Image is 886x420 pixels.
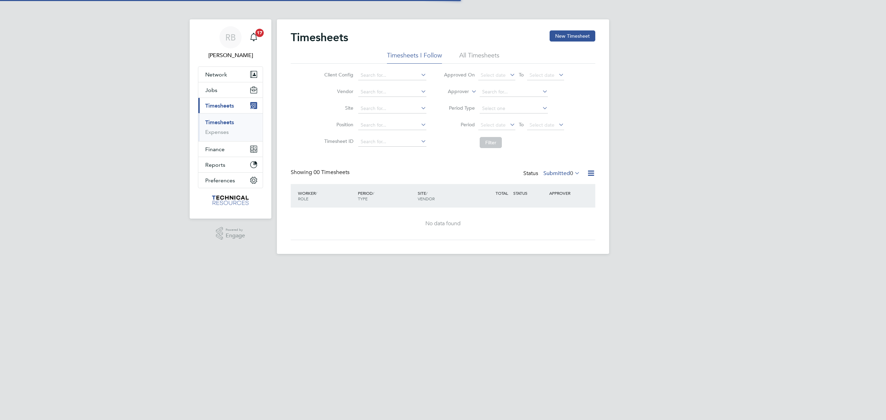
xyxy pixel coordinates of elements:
[226,233,245,239] span: Engage
[198,141,263,157] button: Finance
[416,187,476,205] div: SITE
[517,70,526,79] span: To
[444,72,475,78] label: Approved On
[358,104,426,113] input: Search for...
[480,137,502,148] button: Filter
[373,190,374,196] span: /
[198,51,263,60] span: Rianna Bowles
[205,71,227,78] span: Network
[205,102,234,109] span: Timesheets
[356,187,416,205] div: PERIOD
[550,30,595,42] button: New Timesheet
[198,98,263,113] button: Timesheets
[480,87,548,97] input: Search for...
[322,138,353,144] label: Timesheet ID
[530,72,554,78] span: Select date
[358,120,426,130] input: Search for...
[438,88,469,95] label: Approver
[444,121,475,128] label: Period
[543,170,580,177] label: Submitted
[358,196,368,201] span: TYPE
[322,72,353,78] label: Client Config
[358,87,426,97] input: Search for...
[480,104,548,113] input: Select one
[322,121,353,128] label: Position
[211,195,250,206] img: technicalresources-logo-retina.png
[247,26,261,48] a: 17
[198,113,263,141] div: Timesheets
[291,169,351,176] div: Showing
[190,19,271,219] nav: Main navigation
[225,33,236,42] span: RB
[205,146,225,153] span: Finance
[298,196,308,201] span: ROLE
[205,129,229,135] a: Expenses
[418,196,435,201] span: VENDOR
[523,169,581,179] div: Status
[205,177,235,184] span: Preferences
[198,26,263,60] a: RB[PERSON_NAME]
[444,105,475,111] label: Period Type
[512,187,548,199] div: STATUS
[459,51,499,64] li: All Timesheets
[255,29,264,37] span: 17
[205,119,234,126] a: Timesheets
[198,67,263,82] button: Network
[316,190,317,196] span: /
[198,195,263,206] a: Go to home page
[198,173,263,188] button: Preferences
[205,87,217,93] span: Jobs
[216,227,245,240] a: Powered byEngage
[226,227,245,233] span: Powered by
[358,137,426,147] input: Search for...
[205,162,225,168] span: Reports
[358,71,426,80] input: Search for...
[496,190,508,196] span: TOTAL
[298,220,588,227] div: No data found
[481,72,506,78] span: Select date
[291,30,348,44] h2: Timesheets
[530,122,554,128] span: Select date
[198,157,263,172] button: Reports
[198,82,263,98] button: Jobs
[570,170,573,177] span: 0
[481,122,506,128] span: Select date
[387,51,442,64] li: Timesheets I Follow
[314,169,350,176] span: 00 Timesheets
[548,187,584,199] div: APPROVER
[426,190,427,196] span: /
[517,120,526,129] span: To
[322,88,353,94] label: Vendor
[322,105,353,111] label: Site
[296,187,356,205] div: WORKER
